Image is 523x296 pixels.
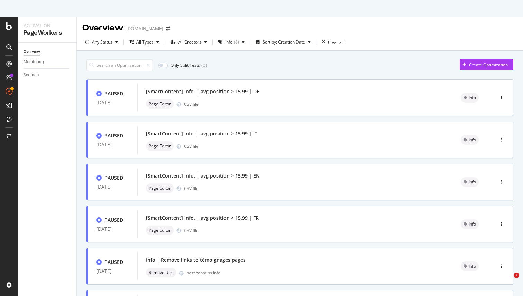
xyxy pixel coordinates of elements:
div: [DATE] [96,268,129,274]
div: Sort by: Creation Date [263,40,305,44]
div: Only Split Tests [171,62,200,68]
div: Any Status [92,40,112,44]
div: [SmartContent] info. | avg position > 15.99 | FR [146,214,259,221]
div: neutral label [461,135,479,145]
button: All Types [127,37,162,48]
span: Info [469,264,476,268]
div: ( 0 ) [201,62,207,69]
div: Monitoring [24,58,44,66]
iframe: Intercom live chat [499,273,516,289]
div: Overview [24,48,40,56]
div: [DOMAIN_NAME] [126,25,163,32]
div: [SmartContent] info. | avg position > 15.99 | IT [146,130,257,137]
div: neutral label [146,183,174,193]
div: neutral label [461,261,479,271]
input: Search an Optimization [86,59,153,71]
button: All Creators [168,37,210,48]
div: [SmartContent] info. | avg position > 15.99 | EN [146,172,260,179]
button: Clear all [319,37,344,48]
div: neutral label [146,141,174,151]
div: [DATE] [96,184,129,190]
div: Activation [24,22,71,29]
div: Info [225,40,232,44]
span: Page Editor [149,144,171,148]
div: PageWorkers [24,29,71,37]
div: [DATE] [96,142,129,147]
span: Info [469,222,476,226]
div: CSV file [184,143,199,149]
div: ( 8 ) [234,40,239,44]
div: neutral label [146,99,174,109]
div: neutral label [461,93,479,103]
div: PAUSED [104,174,123,181]
button: Create Optimization [460,59,513,70]
span: 2 [514,273,519,278]
div: neutral label [146,226,174,235]
div: host contains info. [186,270,444,276]
div: Create Optimization [469,62,508,68]
span: Remove Urls [149,270,173,275]
a: Settings [24,71,72,79]
div: [DATE] [96,100,129,105]
div: CSV file [184,185,199,191]
div: [DATE] [96,226,129,232]
div: [SmartContent] info. | avg position > 15.99 | DE [146,88,259,95]
span: Info [469,138,476,142]
button: Sort by: Creation Date [253,37,313,48]
div: All Types [136,40,154,44]
div: Clear all [328,39,344,45]
a: Monitoring [24,58,72,66]
span: Page Editor [149,186,171,190]
div: neutral label [461,177,479,187]
div: CSV file [184,101,199,107]
button: Any Status [82,37,121,48]
div: neutral label [461,219,479,229]
div: arrow-right-arrow-left [166,26,170,31]
span: Info [469,180,476,184]
div: Settings [24,71,39,79]
a: Overview [24,48,72,56]
div: PAUSED [104,217,123,223]
div: PAUSED [104,90,123,97]
span: Page Editor [149,228,171,232]
span: Page Editor [149,102,171,106]
button: Info(8) [215,37,247,48]
div: Info | Remove links to témoignages pages [146,257,246,264]
div: Overview [82,22,123,34]
div: All Creators [178,40,201,44]
div: PAUSED [104,259,123,266]
div: CSV file [184,228,199,233]
span: Info [469,96,476,100]
div: PAUSED [104,132,123,139]
div: neutral label [146,268,176,277]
